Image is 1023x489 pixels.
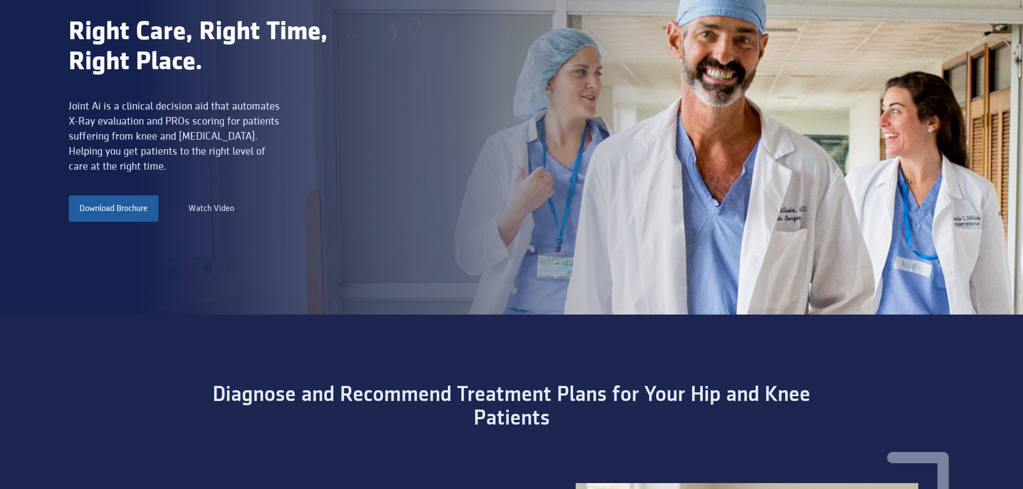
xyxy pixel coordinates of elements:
div: Joint Ai is a clinical decision aid that automates X-Ray evaluation and PROs scoring for patients... [69,99,283,174]
a: Download Brochure [69,195,158,221]
div: Diagnose and Recommend Treatment Plans for Your Hip and Knee Patients [190,383,833,430]
div: Right Care, Right Time, Right Place. [69,17,375,77]
a: Watch Video [188,202,234,215]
